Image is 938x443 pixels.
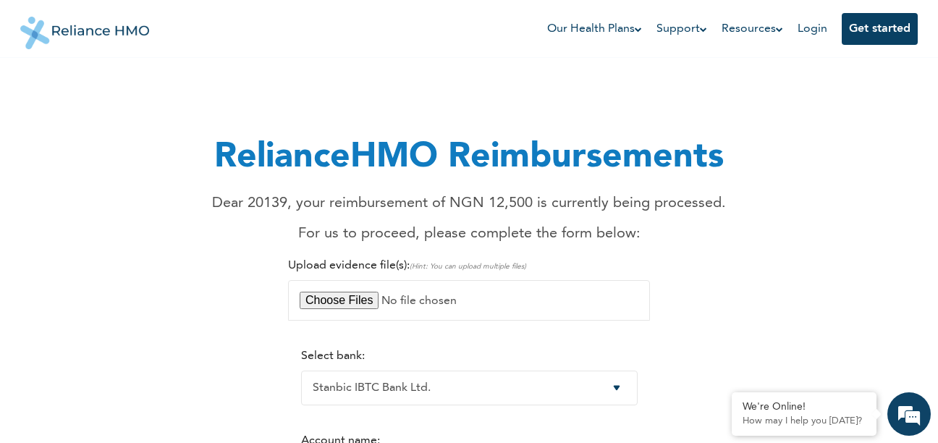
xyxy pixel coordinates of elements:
label: Select bank: [301,350,365,362]
img: Reliance HMO's Logo [20,6,149,49]
span: (Hint: You can upload multiple files) [410,263,526,270]
a: Login [798,23,827,35]
label: Upload evidence file(s): [288,260,526,271]
p: How may I help you today? [743,415,866,427]
a: Resources [722,20,783,38]
p: Dear 20139, your reimbursement of NGN 12,500 is currently being processed. [212,193,726,214]
div: We're Online! [743,401,866,413]
a: Our Health Plans [547,20,642,38]
button: Get started [842,13,918,45]
h1: RelianceHMO Reimbursements [212,132,726,184]
p: For us to proceed, please complete the form below: [212,223,726,245]
a: Support [656,20,707,38]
